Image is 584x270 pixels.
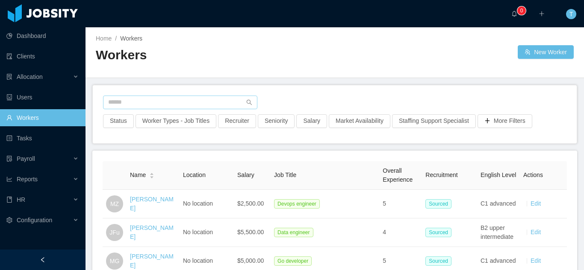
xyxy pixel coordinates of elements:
[539,11,545,17] i: icon: plus
[130,224,174,240] a: [PERSON_NAME]
[183,171,206,178] span: Location
[150,172,154,174] i: icon: caret-up
[96,35,112,42] a: Home
[531,257,541,264] a: Edit
[531,200,541,207] a: Edit
[17,155,35,162] span: Payroll
[180,218,234,247] td: No location
[115,35,117,42] span: /
[130,171,146,180] span: Name
[246,99,252,105] i: icon: search
[569,9,573,19] span: T
[379,218,422,247] td: 4
[511,11,517,17] i: icon: bell
[180,190,234,218] td: No location
[258,114,295,128] button: Seniority
[425,228,451,237] span: Sourced
[218,114,256,128] button: Recruiter
[478,114,532,128] button: icon: plusMore Filters
[237,229,264,235] span: $5,500.00
[237,200,264,207] span: $2,500.00
[379,190,422,218] td: 5
[17,217,52,224] span: Configuration
[110,253,120,270] span: MG
[109,224,119,241] span: JFu
[517,6,526,15] sup: 0
[477,190,520,218] td: C1 advanced
[518,45,574,59] button: icon: usergroup-addNew Worker
[329,114,390,128] button: Market Availability
[383,167,413,183] span: Overall Experience
[237,171,254,178] span: Salary
[6,27,79,44] a: icon: pie-chartDashboard
[274,256,312,266] span: Go developer
[6,89,79,106] a: icon: robotUsers
[296,114,327,128] button: Salary
[6,197,12,203] i: icon: book
[17,176,38,183] span: Reports
[17,73,43,80] span: Allocation
[274,228,313,237] span: Data engineer
[6,48,79,65] a: icon: auditClients
[103,114,134,128] button: Status
[120,35,142,42] span: Workers
[6,176,12,182] i: icon: line-chart
[6,217,12,223] i: icon: setting
[425,171,457,178] span: Recruitment
[6,130,79,147] a: icon: profileTasks
[6,74,12,80] i: icon: solution
[96,46,335,64] h2: Workers
[425,199,451,209] span: Sourced
[274,199,320,209] span: Devops engineer
[6,109,79,126] a: icon: userWorkers
[130,253,174,269] a: [PERSON_NAME]
[149,171,154,177] div: Sort
[531,229,541,235] a: Edit
[425,256,451,266] span: Sourced
[481,171,516,178] span: English Level
[477,218,520,247] td: B2 upper intermediate
[130,196,174,212] a: [PERSON_NAME]
[274,171,296,178] span: Job Title
[136,114,216,128] button: Worker Types - Job Titles
[17,196,25,203] span: HR
[150,175,154,177] i: icon: caret-down
[523,171,543,178] span: Actions
[6,156,12,162] i: icon: file-protect
[237,257,264,264] span: $5,000.00
[110,195,119,212] span: MZ
[392,114,476,128] button: Staffing Support Specialist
